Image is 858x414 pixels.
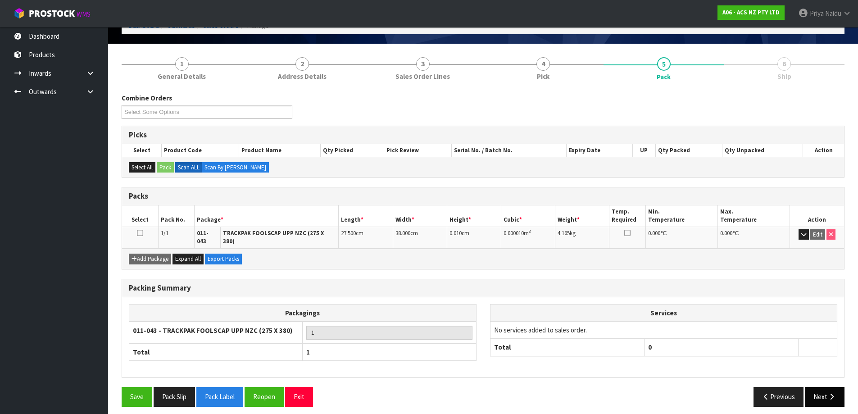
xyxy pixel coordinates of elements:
span: 4.165 [558,229,570,237]
span: Sales Order Lines [395,72,450,81]
span: Naidu [825,9,841,18]
span: 38.000 [395,229,410,237]
td: cm [339,227,393,248]
button: Select All [129,162,155,173]
td: cm [393,227,447,248]
th: Min. Temperature [645,205,717,227]
label: Combine Orders [122,93,172,103]
th: Pick Review [384,144,452,157]
th: Product Code [162,144,239,157]
button: Next [805,387,844,406]
th: Height [447,205,501,227]
span: Expand All [175,255,201,263]
th: Serial No. / Batch No. [452,144,567,157]
th: Pack No. [158,205,194,227]
td: ℃ [645,227,717,248]
button: Exit [285,387,313,406]
span: Ship [777,72,791,81]
th: Package [194,205,339,227]
span: 0.000 [648,229,660,237]
th: Weight [555,205,609,227]
button: Export Packs [205,254,242,264]
span: 2 [295,57,309,71]
th: Select [122,205,158,227]
th: Total [490,339,645,356]
span: 0 [648,343,652,351]
span: 0.000 [720,229,732,237]
button: Reopen [245,387,284,406]
span: 0.000010 [504,229,524,237]
button: Add Package [129,254,171,264]
strong: TRACKPAK FOOLSCAP UPP NZC (275 X 380) [223,229,324,245]
label: Scan By [PERSON_NAME] [202,162,269,173]
span: 1/1 [161,229,168,237]
sup: 3 [529,228,531,234]
td: m [501,227,555,248]
small: WMS [77,10,91,18]
th: Qty Packed [655,144,722,157]
th: Packagings [129,304,477,322]
button: Previous [754,387,804,406]
th: Services [490,305,837,322]
span: Address Details [278,72,327,81]
th: Action [790,205,844,227]
span: Pack [122,86,844,414]
th: Total [129,343,303,360]
h3: Packing Summary [129,284,837,292]
th: Action [803,144,844,157]
th: Qty Picked [321,144,384,157]
button: Pack Label [196,387,243,406]
a: A06 - ACS NZ PTY LTD [717,5,785,20]
span: Pick [537,72,549,81]
strong: 011-043 [197,229,209,245]
button: Save [122,387,152,406]
span: General Details [158,72,206,81]
span: 4 [536,57,550,71]
th: Qty Unpacked [722,144,803,157]
th: Width [393,205,447,227]
span: Priya [810,9,824,18]
span: Pack [657,72,671,82]
td: No services added to sales order. [490,321,837,338]
button: Edit [810,229,825,240]
th: Length [339,205,393,227]
label: Scan ALL [175,162,202,173]
span: 1 [306,348,310,356]
span: ProStock [29,8,75,19]
strong: 011-043 - TRACKPAK FOOLSCAP UPP NZC (275 X 380) [133,326,292,335]
span: 3 [416,57,430,71]
button: Pack [157,162,174,173]
td: ℃ [717,227,790,248]
h3: Picks [129,131,837,139]
th: Select [122,144,162,157]
td: cm [447,227,501,248]
h3: Packs [129,192,837,200]
span: 0.010 [449,229,462,237]
th: UP [632,144,655,157]
th: Temp. Required [609,205,645,227]
button: Expand All [173,254,204,264]
th: Product Name [239,144,321,157]
span: 1 [175,57,189,71]
strong: A06 - ACS NZ PTY LTD [722,9,780,16]
span: 5 [657,57,671,71]
button: Pack Slip [154,387,195,406]
span: 27.500 [341,229,356,237]
span: 6 [777,57,791,71]
th: Cubic [501,205,555,227]
img: cube-alt.png [14,8,25,19]
th: Max. Temperature [717,205,790,227]
th: Expiry Date [567,144,633,157]
td: kg [555,227,609,248]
